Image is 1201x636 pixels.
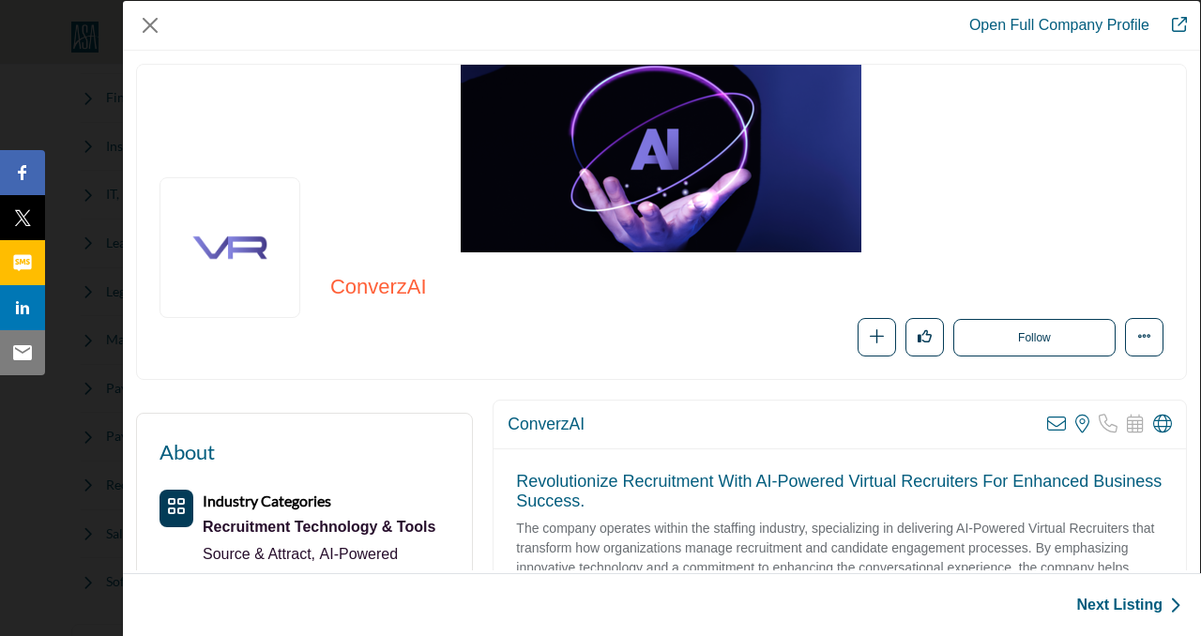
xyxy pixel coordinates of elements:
div: Software platforms and digital tools to streamline recruitment and hiring processes. [203,513,449,541]
h2: ConverzAI [330,275,846,299]
a: Recruitment Technology & Tools [203,513,449,541]
a: Redirect to converzai [969,17,1149,33]
button: More Options [1125,318,1163,356]
h2: ConverzAI [508,415,585,434]
button: Add To List [858,318,896,356]
a: Redirect to converzai [1159,14,1187,37]
h2: About [160,436,215,467]
img: converzai logo [160,177,300,318]
h2: Revolutionize Recruitment with AI-Powered Virtual Recruiters for Enhanced Business Success. [516,472,1163,512]
b: Industry Categories [203,492,331,509]
button: Category Icon [160,490,193,527]
a: Industry Categories [203,493,331,509]
a: Next Listing [1076,594,1181,616]
a: Source & Attract, [203,546,315,562]
button: Close [136,11,164,39]
button: Follow [953,319,1116,356]
button: Like [905,318,944,356]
